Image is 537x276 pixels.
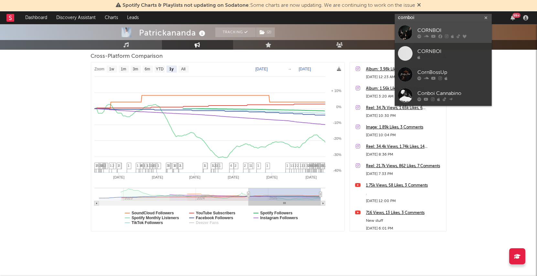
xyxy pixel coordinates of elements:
[366,182,443,189] div: 1.75k Views, 58 Likes, 3 Comments
[132,211,174,215] text: SoundCloud Followers
[251,164,252,168] span: 1
[304,164,306,168] span: 1
[113,164,114,168] span: 2
[292,164,294,168] span: 1
[132,216,179,220] text: Spotify Monthly Listeners
[235,164,237,168] span: 2
[395,85,492,106] a: Conboi Cannabino
[181,67,185,72] text: All
[94,67,104,72] text: Zoom
[366,225,443,232] div: [DATE] 6:01 PM
[333,137,341,140] text: -20%
[319,164,321,168] span: 1
[266,175,277,179] text: [DATE]
[395,14,492,22] input: Search for artists
[179,164,181,168] span: 2
[312,164,314,168] span: 4
[366,85,443,93] a: Album: 1.56k Likes, 3 Comments
[52,11,100,24] a: Discovery Assistant
[395,22,492,43] a: CORNBOI
[324,164,326,168] span: 1
[260,211,292,215] text: Spotify Followers
[395,43,492,64] a: CORNBOI
[214,164,216,168] span: 2
[286,164,288,168] span: 1
[366,197,443,205] div: [DATE] 12:00 PM
[333,153,341,157] text: -30%
[417,3,421,8] span: Dismiss
[189,175,200,179] text: [DATE]
[100,11,123,24] a: Charts
[366,170,443,178] div: [DATE] 7:33 PM
[249,164,251,168] span: 1
[139,27,207,38] div: Patrickananda
[366,217,443,225] div: New stuff
[215,27,256,37] button: Tracking
[142,164,144,168] span: 5
[366,143,443,151] a: Reel: 34.4k Views, 1.74k Likes, 14 Comments
[110,164,112,168] span: 1
[333,169,341,172] text: -40%
[128,164,130,168] span: 1
[395,64,492,85] a: CornBossUp
[366,162,443,170] a: Reel: 21.7k Views, 862 Likes, 7 Comments
[306,175,317,179] text: [DATE]
[417,69,489,77] div: CornBossUp
[288,67,292,71] text: →
[137,164,139,168] span: 1
[314,164,316,168] span: 3
[151,164,153,168] span: 1
[366,189,443,197] div: .
[212,164,214,168] span: 1
[169,67,174,72] text: 1y
[333,121,341,125] text: -10%
[109,67,114,72] text: 1w
[91,53,163,60] span: Cross-Platform Comparison
[123,11,143,24] a: Leads
[99,164,101,168] span: 2
[255,67,268,71] text: [DATE]
[290,164,292,168] span: 1
[140,164,142,168] span: 3
[366,73,443,81] div: [DATE] 12:23 AM
[300,164,302,168] span: 1
[123,3,249,8] span: Spotify Charts & Playlists not updating on Sodatone
[366,104,443,112] a: Reel: 34.7k Views, 1.65k Likes, 6 Comments
[113,175,124,179] text: [DATE]
[196,220,219,225] text: Deezer Fans
[196,216,233,220] text: Facebook Followers
[256,27,275,37] button: (2)
[101,164,102,168] span: 4
[260,216,298,220] text: Instagram Followers
[104,164,106,168] span: 2
[140,164,142,168] span: 4
[366,66,443,73] a: Album: 3.98k Likes, 5 Comments
[417,90,489,97] div: Conboi Cannabino
[156,67,163,72] text: YTD
[331,89,341,93] text: + 10%
[417,48,489,56] div: CORNBOI
[312,164,314,168] span: 1
[228,175,239,179] text: [DATE]
[167,164,169,168] span: 3
[366,209,443,217] a: 716 Views, 13 Likes, 3 Comments
[266,164,268,168] span: 1
[118,164,120,168] span: 1
[146,164,148,168] span: 1
[216,164,218,168] span: 1
[366,151,443,158] div: [DATE] 8:36 PM
[366,124,443,131] div: Image: 1.89k Likes, 3 Comments
[133,67,138,72] text: 3m
[144,164,145,168] span: 1
[21,11,52,24] a: Dashboard
[123,3,415,8] span: : Some charts are now updating. We are continuing to work on the issue
[366,131,443,139] div: [DATE] 10:04 PM
[366,112,443,120] div: [DATE] 10:30 PM
[310,164,312,168] span: 4
[157,164,159,168] span: 1
[308,164,310,168] span: 2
